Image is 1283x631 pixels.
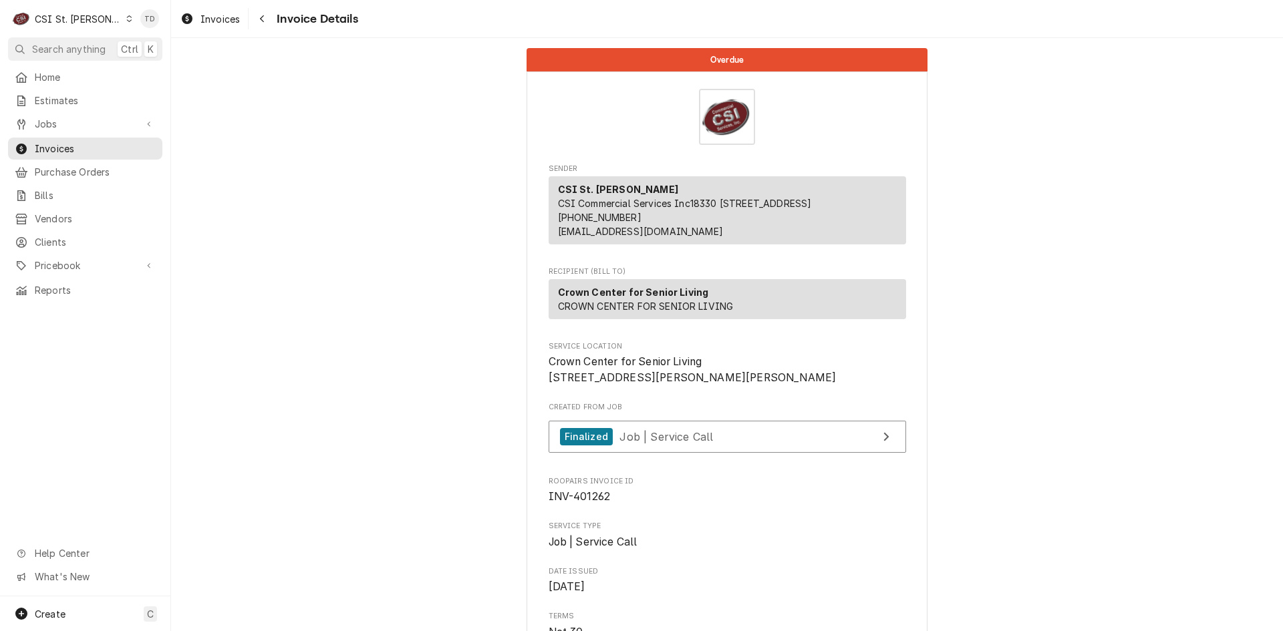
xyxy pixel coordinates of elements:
[549,266,906,277] span: Recipient (Bill To)
[558,198,812,209] span: CSI Commercial Services Inc18330 [STREET_ADDRESS]
[549,536,637,548] span: Job | Service Call
[8,279,162,301] a: Reports
[549,534,906,550] span: Service Type
[12,9,31,28] div: CSI St. Louis's Avatar
[549,176,906,250] div: Sender
[549,566,906,595] div: Date Issued
[558,286,709,298] strong: Crown Center for Senior Living
[35,12,122,26] div: CSI St. [PERSON_NAME]
[549,579,906,595] span: Date Issued
[121,42,138,56] span: Ctrl
[35,258,136,272] span: Pricebook
[558,226,723,237] a: [EMAIL_ADDRESS][DOMAIN_NAME]
[32,42,106,56] span: Search anything
[549,476,906,487] span: Roopairs Invoice ID
[560,428,613,446] div: Finalized
[527,48,928,71] div: Status
[8,138,162,160] a: Invoices
[549,402,906,459] div: Created From Job
[35,165,156,179] span: Purchase Orders
[549,611,906,622] span: Terms
[147,607,154,621] span: C
[549,421,906,453] a: View Job
[549,580,585,593] span: [DATE]
[251,8,273,29] button: Navigate back
[12,9,31,28] div: C
[558,300,734,312] span: CROWN CENTER FOR SENIOR LIVING
[8,161,162,183] a: Purchase Orders
[148,42,154,56] span: K
[200,12,240,26] span: Invoices
[8,113,162,135] a: Go to Jobs
[549,164,906,250] div: Invoice Sender
[699,89,755,145] img: Logo
[549,490,611,503] span: INV-401262
[549,402,906,413] span: Created From Job
[558,212,641,223] a: [PHONE_NUMBER]
[8,66,162,88] a: Home
[8,566,162,588] a: Go to What's New
[8,542,162,564] a: Go to Help Center
[140,9,159,28] div: Tim Devereux's Avatar
[549,489,906,505] span: Roopairs Invoice ID
[8,254,162,276] a: Go to Pricebook
[35,117,136,131] span: Jobs
[549,521,906,532] span: Service Type
[140,9,159,28] div: TD
[549,279,906,325] div: Recipient (Bill To)
[549,355,837,384] span: Crown Center for Senior Living [STREET_ADDRESS][PERSON_NAME][PERSON_NAME]
[549,176,906,244] div: Sender
[549,354,906,385] span: Service Location
[8,231,162,253] a: Clients
[175,8,245,30] a: Invoices
[35,608,65,620] span: Create
[35,283,156,297] span: Reports
[8,208,162,230] a: Vendors
[619,429,713,443] span: Job | Service Call
[558,184,678,195] strong: CSI St. [PERSON_NAME]
[35,93,156,108] span: Estimates
[35,212,156,226] span: Vendors
[549,521,906,550] div: Service Type
[8,37,162,61] button: Search anythingCtrlK
[549,164,906,174] span: Sender
[549,476,906,505] div: Roopairs Invoice ID
[273,10,358,28] span: Invoice Details
[549,341,906,386] div: Service Location
[35,235,156,249] span: Clients
[549,566,906,577] span: Date Issued
[8,184,162,206] a: Bills
[35,570,154,584] span: What's New
[8,89,162,112] a: Estimates
[35,70,156,84] span: Home
[35,546,154,560] span: Help Center
[549,279,906,319] div: Recipient (Bill To)
[35,142,156,156] span: Invoices
[710,55,744,64] span: Overdue
[35,188,156,202] span: Bills
[549,266,906,325] div: Invoice Recipient
[549,341,906,352] span: Service Location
